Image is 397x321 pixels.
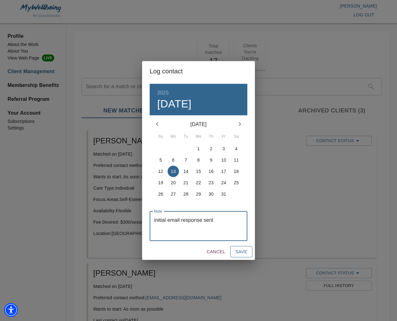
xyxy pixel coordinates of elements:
[193,188,204,200] button: 29
[205,188,217,200] button: 30
[180,134,192,140] span: Tu
[180,154,192,166] button: 7
[221,180,226,186] p: 24
[209,168,214,175] p: 16
[196,180,201,186] p: 22
[193,177,204,188] button: 22
[168,154,179,166] button: 6
[155,166,166,177] button: 12
[207,248,225,256] span: Cancel
[234,180,239,186] p: 25
[231,143,242,154] button: 4
[221,157,226,163] p: 10
[210,157,212,163] p: 9
[205,134,217,140] span: Th
[180,166,192,177] button: 14
[4,303,18,317] div: Accessibility Menu
[155,188,166,200] button: 26
[165,121,232,128] p: [DATE]
[155,134,166,140] span: Su
[180,188,192,200] button: 28
[231,166,242,177] button: 18
[221,168,226,175] p: 17
[158,180,163,186] p: 19
[235,248,247,256] span: Save
[193,134,204,140] span: We
[183,168,188,175] p: 14
[193,166,204,177] button: 15
[218,188,229,200] button: 31
[154,217,243,235] textarea: initial email response sent
[158,168,163,175] p: 12
[221,191,226,197] p: 31
[155,177,166,188] button: 19
[234,157,239,163] p: 11
[235,146,238,152] p: 4
[157,97,192,111] button: [DATE]
[185,157,187,163] p: 7
[196,168,201,175] p: 15
[197,157,200,163] p: 8
[172,157,175,163] p: 6
[183,191,188,197] p: 28
[231,154,242,166] button: 11
[218,166,229,177] button: 17
[158,191,163,197] p: 26
[205,143,217,154] button: 2
[168,134,179,140] span: Mo
[222,146,225,152] p: 3
[204,246,228,258] button: Cancel
[183,180,188,186] p: 21
[205,154,217,166] button: 9
[157,89,169,97] button: 2025
[231,177,242,188] button: 25
[230,246,252,258] button: Save
[180,177,192,188] button: 21
[193,154,204,166] button: 8
[150,66,247,76] h2: Log contact
[168,166,179,177] button: 13
[205,177,217,188] button: 23
[218,154,229,166] button: 10
[155,154,166,166] button: 5
[218,134,229,140] span: Fr
[231,134,242,140] span: Sa
[196,191,201,197] p: 29
[193,143,204,154] button: 1
[218,177,229,188] button: 24
[209,180,214,186] p: 23
[210,146,212,152] p: 2
[205,166,217,177] button: 16
[168,188,179,200] button: 27
[168,177,179,188] button: 20
[234,168,239,175] p: 18
[171,180,176,186] p: 20
[171,168,176,175] p: 13
[209,191,214,197] p: 30
[218,143,229,154] button: 3
[197,146,200,152] p: 1
[159,157,162,163] p: 5
[171,191,176,197] p: 27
